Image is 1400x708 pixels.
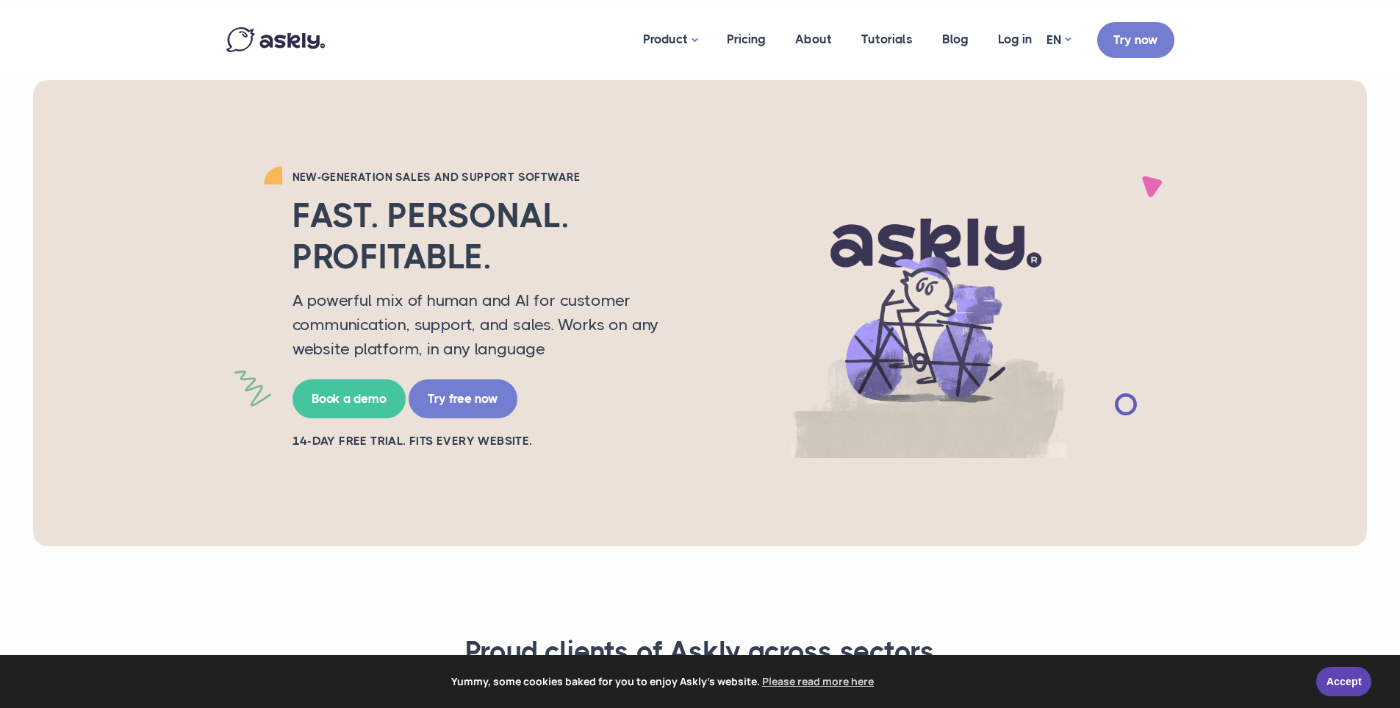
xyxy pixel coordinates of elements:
[292,288,675,361] p: A powerful mix of human and AI for customer communication, support, and sales. Works on any websi...
[1316,667,1371,696] a: Accept
[983,4,1047,75] a: Log in
[760,671,876,693] a: learn more about cookies
[409,379,517,418] a: Try free now
[628,4,712,76] a: Product
[780,4,847,75] a: About
[292,170,675,185] h2: New-generation sales and support software
[245,634,1156,670] h3: Proud clients of Askly across sectors
[697,168,1160,458] img: AI multilingual chat
[847,4,927,75] a: Tutorials
[1047,29,1071,51] a: EN
[226,27,325,52] img: Askly
[927,4,983,75] a: Blog
[1097,22,1174,58] a: Try now
[21,671,1306,693] span: Yummy, some cookies baked for you to enjoy Askly's website.
[712,4,780,75] a: Pricing
[292,433,675,449] h2: 14-day free trial. Fits every website.
[292,379,406,418] a: Book a demo
[292,196,675,276] h2: Fast. Personal. Profitable.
